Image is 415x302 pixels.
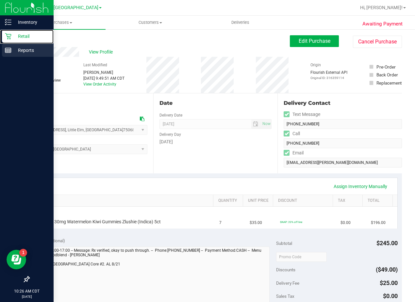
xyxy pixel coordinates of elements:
p: 10:26 AM CDT [3,288,51,294]
button: Edit Purchase [290,35,339,47]
label: Email [284,148,304,158]
label: Origin [310,62,321,68]
span: TX Austin [GEOGRAPHIC_DATA] [32,5,98,10]
input: Format: (999) 999-9999 [284,119,402,129]
p: Retail [11,32,51,40]
span: View Profile [89,49,115,56]
inline-svg: Inventory [5,19,11,25]
span: Customers [106,20,195,25]
label: Text Message [284,110,320,119]
a: SKU [39,198,210,203]
div: Location [29,99,147,107]
span: Deliveries [223,20,258,25]
p: Reports [11,46,51,54]
button: Cancel Purchase [353,36,402,48]
a: View Order Activity [83,82,116,87]
input: Promo Code [276,252,327,262]
span: $35.00 [250,220,262,226]
a: Unit Price [248,198,270,203]
span: ($49.00) [376,266,398,273]
p: [DATE] [3,294,51,299]
span: SNAP: 20% off line [280,220,302,224]
span: Sales Tax [276,294,294,299]
div: [DATE] 9:49:51 AM CDT [83,75,124,81]
a: Total [368,198,390,203]
span: Awaiting Payment [362,20,403,28]
a: Tax [338,198,360,203]
span: $25.00 [380,279,398,286]
span: TX HT 30mg Watermelon Kiwi Gummies Zlushie (Indica) 5ct [41,219,161,225]
label: Call [284,129,300,138]
inline-svg: Reports [5,47,11,54]
div: Delivery Contact [284,99,402,107]
a: Deliveries [195,16,285,29]
iframe: Resource center [7,250,26,269]
a: Assign Inventory Manually [329,181,391,192]
div: [DATE] [159,138,272,145]
span: Delivery Fee [276,280,299,286]
a: Customers [106,16,195,29]
span: Subtotal [276,241,292,246]
p: Inventory [11,18,51,26]
div: [PERSON_NAME] [83,70,124,75]
div: Copy address to clipboard [140,116,144,122]
span: Purchases [16,20,106,25]
div: Back Order [376,72,398,78]
span: $0.00 [383,293,398,299]
div: Pre-Order [376,64,396,70]
a: Purchases [16,16,106,29]
div: Flourish External API [310,70,347,80]
input: Format: (999) 999-9999 [284,138,402,148]
label: Delivery Day [159,132,181,137]
inline-svg: Retail [5,33,11,40]
span: Hi, [PERSON_NAME]! [360,5,403,10]
div: Date [159,99,272,107]
label: Delivery Date [159,112,182,118]
p: Original ID: 316359114 [310,75,347,80]
span: Edit Purchase [299,38,330,44]
span: 7 [219,220,222,226]
span: Discounts [276,264,295,276]
a: Discount [278,198,330,203]
span: $0.00 [340,220,351,226]
iframe: Resource center unread badge [19,249,27,257]
a: Quantity [218,198,241,203]
label: Last Modified [83,62,107,68]
span: $245.00 [376,240,398,246]
span: $196.00 [371,220,386,226]
div: Replacement [376,80,402,86]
